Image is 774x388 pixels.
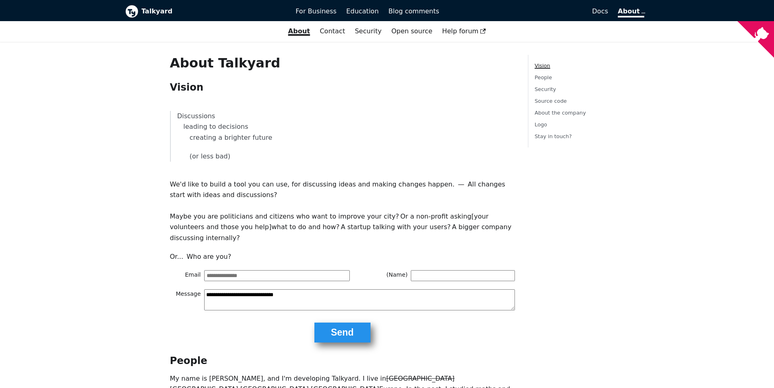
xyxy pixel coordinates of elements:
[204,289,515,310] textarea: Message
[444,4,613,18] a: Docs
[170,270,204,281] span: Email
[535,86,556,92] a: Security
[618,7,644,17] a: About
[411,270,515,281] input: (Name)
[386,24,437,38] a: Open source
[350,24,386,38] a: Security
[170,355,515,367] h2: People
[535,63,550,69] a: Vision
[535,74,552,80] a: People
[384,4,444,18] a: Blog comments
[142,6,284,17] b: Talkyard
[296,7,337,15] span: For Business
[346,7,379,15] span: Education
[535,110,586,116] a: About the company
[535,98,567,104] a: Source code
[535,133,572,139] a: Stay in touch?
[125,5,138,18] img: Talkyard logo
[592,7,608,15] span: Docs
[170,211,515,243] p: Maybe you are politicians and citizens who want to improve your city? Or a non-profit asking [you...
[170,55,515,71] h1: About Talkyard
[283,24,315,38] a: About
[386,375,454,382] strike: [GEOGRAPHIC_DATA]
[204,270,350,281] input: Email
[535,121,547,128] a: Logo
[177,111,508,143] p: Discussions leading to decisions creating a brighter future
[170,289,204,310] span: Message
[170,251,515,262] p: Or... Who are you?
[442,27,486,35] span: Help forum
[291,4,342,18] a: For Business
[125,5,284,18] a: Talkyard logoTalkyard
[314,323,371,342] button: Send
[388,7,439,15] span: Blog comments
[341,4,384,18] a: Education
[377,270,411,281] span: (Name)
[170,81,515,93] h2: Vision
[315,24,350,38] a: Contact
[177,151,508,162] p: (or less bad)
[437,24,491,38] a: Help forum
